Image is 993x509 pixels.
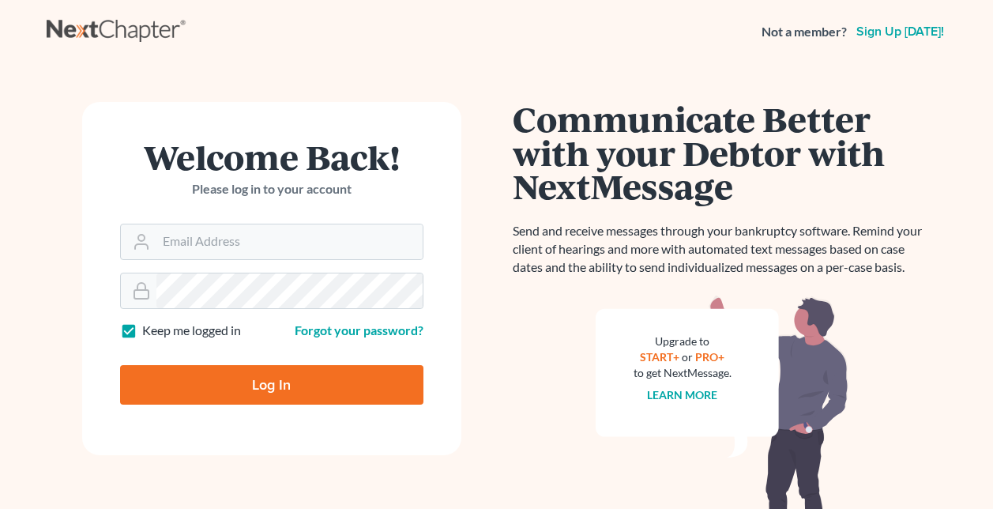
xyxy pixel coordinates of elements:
label: Keep me logged in [142,322,241,340]
a: Sign up [DATE]! [853,25,947,38]
h1: Welcome Back! [120,140,423,174]
input: Log In [120,365,423,405]
input: Email Address [156,224,423,259]
a: START+ [640,350,679,364]
a: Forgot your password? [295,322,423,337]
p: Send and receive messages through your bankruptcy software. Remind your client of hearings and mo... [513,222,931,277]
strong: Not a member? [762,23,847,41]
div: Upgrade to [634,334,732,349]
div: to get NextMessage. [634,365,732,381]
a: PRO+ [695,350,724,364]
p: Please log in to your account [120,180,423,198]
span: or [682,350,693,364]
a: Learn more [647,388,717,402]
h1: Communicate Better with your Debtor with NextMessage [513,102,931,203]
